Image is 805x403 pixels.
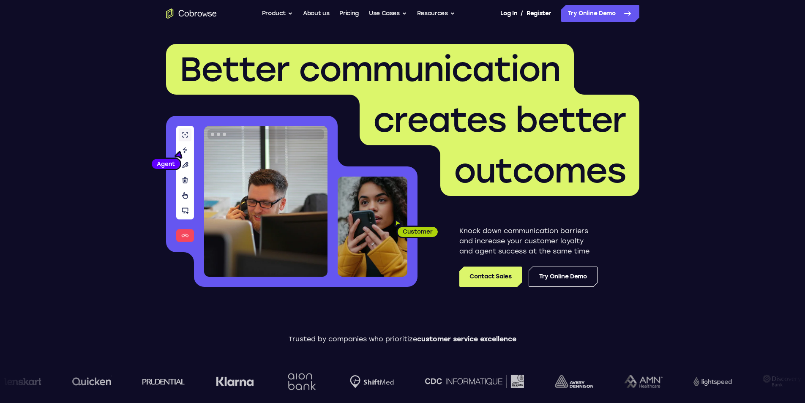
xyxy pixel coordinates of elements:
img: Shiftmed [345,375,389,388]
img: Klarna [211,376,249,387]
p: Knock down communication barriers and increase your customer loyalty and agent success at the sam... [459,226,598,256]
button: Product [262,5,293,22]
a: Register [527,5,551,22]
button: Use Cases [369,5,407,22]
img: avery-dennison [550,375,588,388]
a: Log In [500,5,517,22]
a: Contact Sales [459,267,521,287]
span: / [521,8,523,19]
img: prudential [137,378,180,385]
span: Better communication [180,49,560,90]
span: creates better [373,100,626,140]
a: Try Online Demo [529,267,598,287]
img: Lightspeed [688,377,727,386]
img: A customer holding their phone [338,177,407,277]
button: Resources [417,5,455,22]
img: Aion Bank [280,365,314,399]
span: outcomes [454,150,626,191]
img: CDC Informatique [420,375,519,388]
a: Pricing [339,5,359,22]
a: About us [303,5,329,22]
a: Try Online Demo [561,5,639,22]
img: AMN Healthcare [619,375,658,388]
a: Go to the home page [166,8,217,19]
img: A customer support agent talking on the phone [204,126,327,277]
span: customer service excellence [417,335,516,343]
